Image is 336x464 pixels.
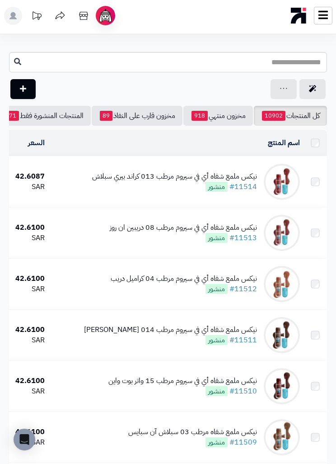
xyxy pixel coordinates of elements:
a: #11513 [229,232,257,243]
div: نيكس ملمع شفاه أي في سيروم مرطب 04 كراميل دريب [111,274,257,284]
div: 42.6100 [11,325,45,335]
a: #11514 [229,181,257,192]
a: مخزون منتهي918 [183,106,253,126]
a: مخزون قارب على النفاذ89 [92,106,182,126]
img: نيكس ملمع شفاه أي في سيروم مرطب 013 كراند بيري سبلاش [264,164,300,200]
img: نيكس ملمع شفاه أي في سيروم مرطب 04 كراميل دريب [264,266,300,302]
img: نيكس ملمع شفاه أي في سيروم مرطب 08 دريبين ان روز [264,215,300,251]
div: نيكس ملمع شفاه أي في سيروم مرطب 15 واتر بوت واين [108,376,257,386]
div: 42.6100 [11,223,45,233]
div: 42.6100 [11,376,45,386]
div: نيكس ملمع شفاه أي في سيروم مرطب 08 دريبين ان روز [110,223,257,233]
div: نيكس ملمع شفاه أي في سيروم مرطب 014 [PERSON_NAME] [84,325,257,335]
span: 10902 [262,111,285,121]
div: 42.6100 [11,274,45,284]
span: منشور [205,437,228,447]
img: logo-mobile.png [291,5,307,26]
img: نيكس ملمع شفاه مرطب 03 سبلاش آن سبايس [264,419,300,455]
div: SAR [11,335,45,346]
a: #11510 [229,386,257,397]
div: SAR [11,233,45,243]
div: 42.6087 [11,171,45,182]
div: SAR [11,284,45,294]
a: #11511 [229,335,257,346]
span: منشور [205,233,228,243]
div: نيكس ملمع شفاه مرطب 03 سبلاش آن سبايس [128,427,257,437]
span: منشور [205,284,228,294]
div: SAR [11,437,45,448]
a: السعر [28,137,45,148]
a: #11512 [229,284,257,294]
span: 918 [191,111,208,121]
div: نيكس ملمع شفاه أي في سيروم مرطب 013 كراند بيري سبلاش [92,171,257,182]
a: تحديثات المنصة [25,7,48,27]
img: ai-face.png [98,8,113,24]
div: SAR [11,182,45,192]
span: منشور [205,386,228,396]
a: اسم المنتج [268,137,300,148]
span: منشور [205,182,228,192]
a: #11509 [229,437,257,448]
a: كل المنتجات10902 [254,106,327,126]
img: نيكس ملمع شفاه أي في سيروم مرطب 014 اسبريسو سوك [264,317,300,353]
img: نيكس ملمع شفاه أي في سيروم مرطب 15 واتر بوت واين [264,368,300,404]
div: SAR [11,386,45,397]
span: 89 [100,111,112,121]
span: منشور [205,335,228,345]
div: 42.6100 [11,427,45,437]
div: Open Intercom Messenger [14,429,35,450]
